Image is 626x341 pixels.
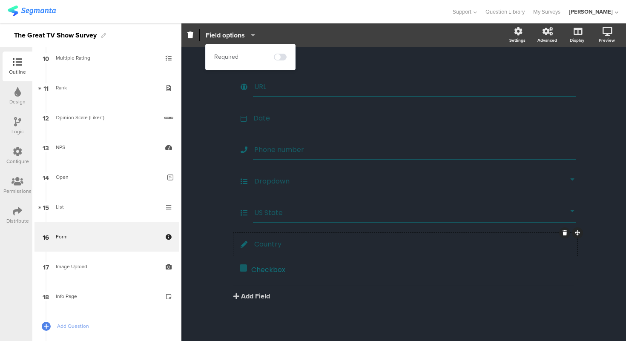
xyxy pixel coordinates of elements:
div: Rank [56,83,158,92]
div: Required [214,53,238,61]
img: segmanta logo [8,6,56,16]
span: 11 [43,83,49,92]
input: Type field title... [254,207,570,218]
a: 14 Open [34,162,179,192]
a: 10 Multiple Rating [34,43,179,73]
div: Design [9,98,26,106]
div: Info Page [56,292,158,301]
input: Type field title... [254,239,574,249]
div: List [56,203,158,211]
a: 18 Info Page [34,281,179,311]
div: Form [56,232,158,241]
div: Preview [599,37,615,43]
div: Distribute [6,217,29,225]
div: Permissions [3,187,32,195]
span: 12 [43,113,49,122]
span: Field options [206,30,245,40]
div: Open [56,173,161,181]
a: 12 Opinion Scale (Likert) [34,103,179,132]
span: 16 [43,232,49,241]
input: Type field title... [254,81,574,92]
div: Opinion Scale (Likert) [56,113,158,122]
span: 13 [43,143,49,152]
div: [PERSON_NAME] [569,8,613,16]
span: 14 [43,172,49,182]
div: Settings [509,37,525,43]
span: Support [453,8,471,16]
span: 17 [43,262,49,271]
span: 18 [43,292,49,301]
input: Type field title... [254,50,574,60]
div: Configure [6,158,29,165]
input: Type field title... [254,144,574,155]
a: 16 Form [34,222,179,252]
div: Multiple Rating [56,54,158,62]
span: 10 [43,53,49,63]
div: The Great TV Show Survey [14,29,97,42]
input: Type field title... [253,113,574,123]
div: Display [570,37,584,43]
span: Add Question [57,322,166,330]
span: 15 [43,202,49,212]
button: Add Field [233,291,270,301]
p: Checkbox [251,264,570,275]
a: 13 NPS [34,132,179,162]
div: Image Upload [56,262,158,271]
a: 11 Rank [34,73,179,103]
div: Logic [11,128,24,135]
div: NPS [56,143,158,152]
div: Outline [9,68,26,76]
input: Type field title... [254,176,570,186]
a: 15 List [34,192,179,222]
a: 17 Image Upload [34,252,179,281]
div: Advanced [537,37,557,43]
button: Field options [205,26,256,44]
